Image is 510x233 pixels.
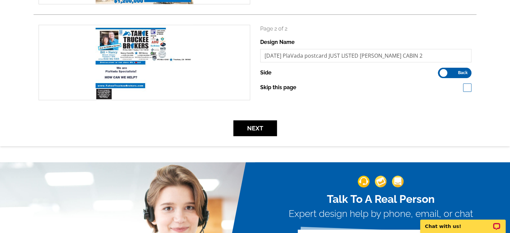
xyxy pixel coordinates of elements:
img: support-img-1.png [358,176,370,187]
p: Page 2 of 2 [260,25,472,33]
label: Skip this page [260,83,296,92]
label: Side [260,69,272,77]
label: Design Name [260,38,295,46]
img: support-img-2.png [375,176,387,187]
h2: Talk To A Real Person [289,193,473,206]
iframe: LiveChat chat widget [416,212,510,233]
input: File Name [260,49,472,62]
button: Next [233,120,277,136]
h3: Expert design help by phone, email, or chat [289,208,473,220]
span: Back [458,71,468,74]
img: support-img-3_1.png [392,176,404,187]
